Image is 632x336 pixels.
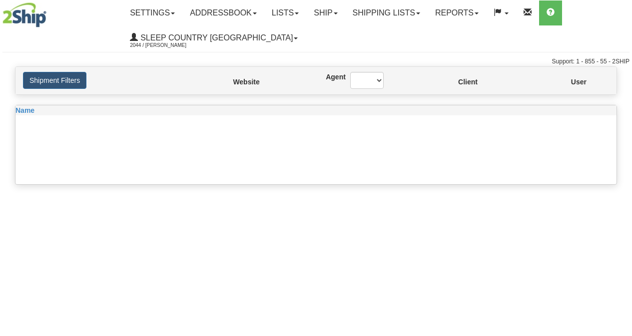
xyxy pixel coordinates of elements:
label: Website [233,77,237,87]
span: Sleep Country [GEOGRAPHIC_DATA] [138,33,293,42]
label: Client [458,77,460,87]
label: Agent [326,72,335,82]
a: Settings [122,0,182,25]
a: Lists [264,0,306,25]
a: Sleep Country [GEOGRAPHIC_DATA] 2044 / [PERSON_NAME] [122,25,305,50]
span: Name [15,106,34,114]
span: 2044 / [PERSON_NAME] [130,40,205,50]
a: Ship [306,0,345,25]
a: Shipping lists [345,0,428,25]
div: Support: 1 - 855 - 55 - 2SHIP [2,57,630,66]
a: Reports [428,0,486,25]
a: Addressbook [182,0,264,25]
button: Shipment Filters [23,72,86,89]
img: logo2044.jpg [2,2,46,27]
